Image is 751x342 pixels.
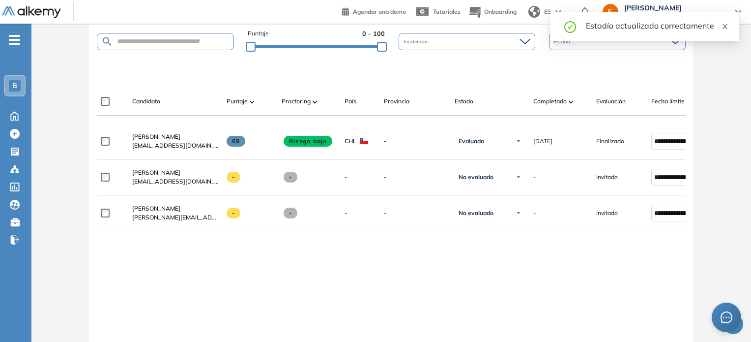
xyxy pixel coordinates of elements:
[384,173,447,182] span: -
[132,204,219,213] a: [PERSON_NAME]
[345,137,356,146] span: CHL
[533,97,567,106] span: Completado
[345,97,356,106] span: País
[132,213,219,222] span: [PERSON_NAME][EMAIL_ADDRESS][PERSON_NAME][PERSON_NAME][DOMAIN_NAME]
[360,138,368,144] img: CHL
[459,137,484,145] span: Evaluado
[484,8,517,15] span: Onboarding
[384,97,409,106] span: Provincia
[569,100,574,103] img: [missing "en.ARROW_ALT" translation]
[342,5,406,17] a: Agendar una demo
[528,6,540,18] img: world
[284,208,298,218] span: -
[227,208,241,218] span: -
[227,172,241,183] span: -
[459,173,493,181] span: No evaluado
[533,209,536,218] span: -
[459,209,493,217] span: No evaluado
[2,6,61,19] img: Logo
[284,172,298,183] span: -
[362,29,385,38] span: 0 - 100
[248,29,269,38] span: Puntaje
[555,10,561,14] img: arrow
[468,1,517,23] button: Onboarding
[544,7,551,16] span: ES
[227,136,246,147] span: 69
[624,4,725,12] span: [PERSON_NAME]
[132,169,180,176] span: [PERSON_NAME]
[564,20,576,33] span: check-circle
[596,137,624,146] span: Finalizado
[399,33,535,50] div: Incidencias
[721,311,732,323] span: message
[516,138,521,144] img: Ícono de flecha
[132,132,219,141] a: [PERSON_NAME]
[345,173,347,182] span: -
[586,20,727,31] div: Estadío actualizado correctamente
[533,173,536,182] span: -
[596,97,626,106] span: Evaluación
[384,137,447,146] span: -
[353,8,406,15] span: Agendar una demo
[132,97,160,106] span: Candidato
[722,23,728,30] span: close
[345,209,347,218] span: -
[455,97,473,106] span: Estado
[132,177,219,186] span: [EMAIL_ADDRESS][DOMAIN_NAME]
[132,133,180,140] span: [PERSON_NAME]
[284,136,333,147] span: Riesgo bajo
[596,209,618,218] span: Invitado
[132,141,219,150] span: [EMAIL_ADDRESS][DOMAIN_NAME]
[282,97,311,106] span: Proctoring
[227,97,248,106] span: Puntaje
[9,39,20,41] i: -
[132,205,180,212] span: [PERSON_NAME]
[651,97,685,106] span: Fecha límite
[596,173,618,182] span: Invitado
[404,38,431,45] span: Incidencias
[313,100,318,103] img: [missing "en.ARROW_ALT" translation]
[12,82,17,90] span: B
[549,33,686,50] div: Estado
[433,8,461,15] span: Tutoriales
[101,35,113,48] img: SEARCH_ALT
[132,168,219,177] a: [PERSON_NAME]
[250,100,255,103] img: [missing "en.ARROW_ALT" translation]
[533,137,552,146] span: [DATE]
[516,210,521,216] img: Ícono de flecha
[384,209,447,218] span: -
[516,174,521,180] img: Ícono de flecha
